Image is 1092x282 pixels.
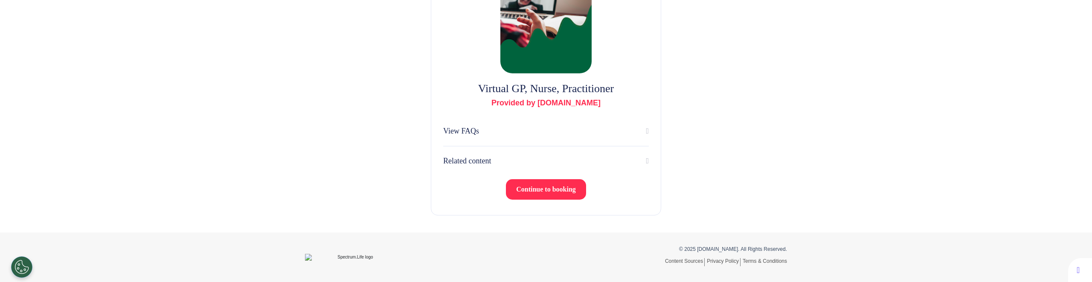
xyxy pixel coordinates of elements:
[443,99,649,108] h3: Provided by [DOMAIN_NAME]
[443,155,491,167] p: Related content
[443,125,649,137] button: View FAQs
[443,155,649,167] button: Related content
[707,258,741,266] a: Privacy Policy
[743,258,787,264] a: Terms & Conditions
[552,245,787,253] p: © 2025 [DOMAIN_NAME]. All Rights Reserved.
[305,254,399,261] img: Spectrum.Life logo
[506,179,586,200] button: Continue to booking
[11,256,32,278] button: Open Preferences
[443,82,649,95] h2: Virtual GP, Nurse, Practitioner
[665,258,705,266] a: Content Sources
[516,186,576,193] span: Continue to booking
[443,125,479,137] p: View FAQs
